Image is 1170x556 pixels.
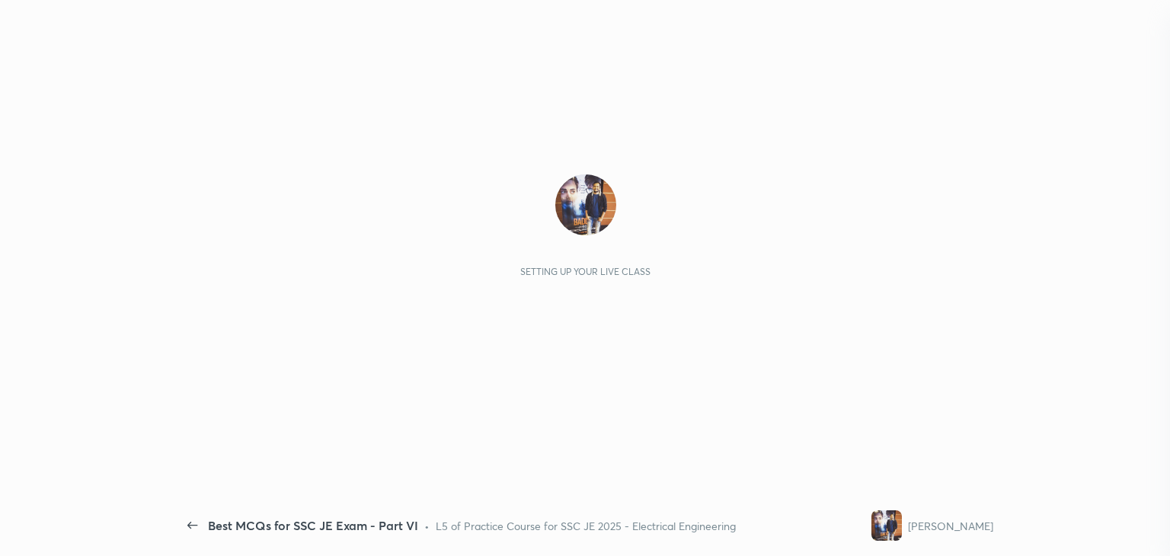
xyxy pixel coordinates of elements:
img: fecdb386181f4cf2bff1f15027e2290c.jpg [555,174,616,235]
div: • [424,518,430,534]
div: Best MCQs for SSC JE Exam - Part VI [208,516,418,535]
div: Setting up your live class [520,266,651,277]
img: fecdb386181f4cf2bff1f15027e2290c.jpg [871,510,902,541]
div: L5 of Practice Course for SSC JE 2025 - Electrical Engineering [436,518,736,534]
div: [PERSON_NAME] [908,518,993,534]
